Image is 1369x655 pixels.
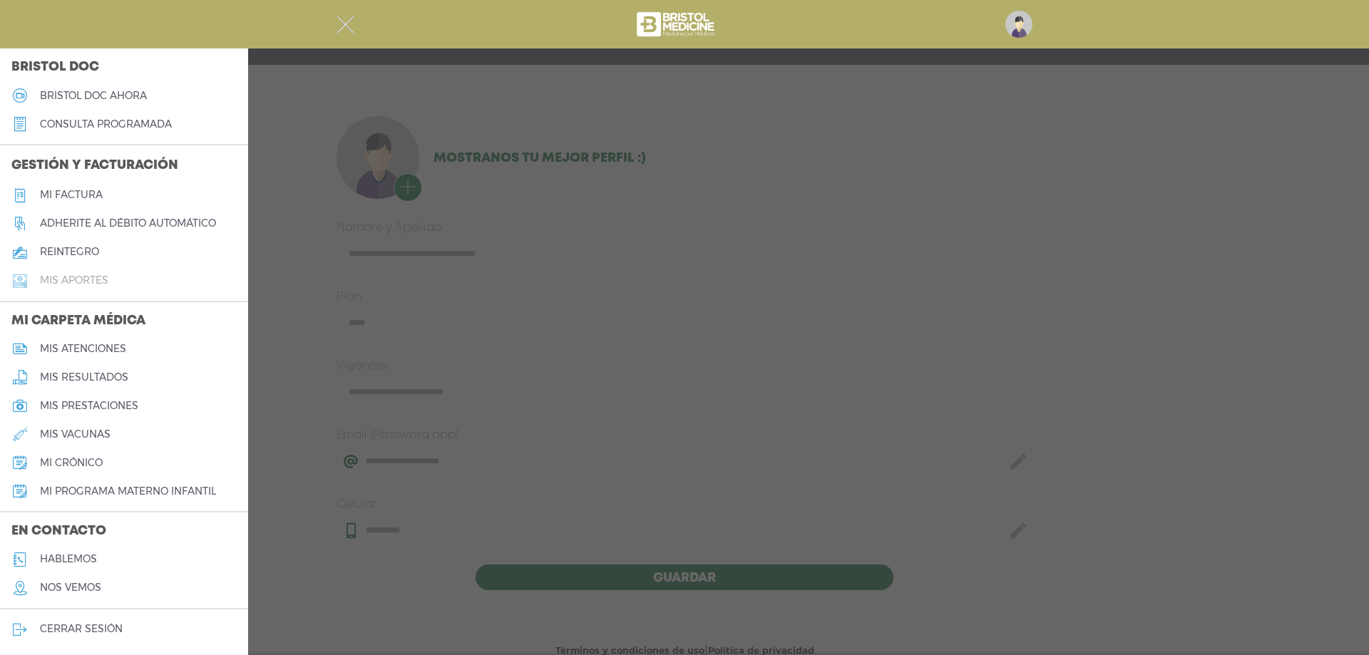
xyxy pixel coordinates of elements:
h5: Bristol doc ahora [40,90,147,102]
h5: Adherite al débito automático [40,217,216,229]
h5: mis atenciones [40,343,126,355]
h5: mis vacunas [40,428,111,440]
h5: reintegro [40,246,99,258]
h5: cerrar sesión [40,623,123,635]
h5: mi programa materno infantil [40,485,216,497]
h5: Mi factura [40,189,103,201]
h5: consulta programada [40,118,172,130]
h5: mis prestaciones [40,400,138,412]
h5: mis resultados [40,371,128,383]
h5: hablemos [40,553,97,565]
img: bristol-medicine-blanco.png [635,7,719,41]
img: profile-placeholder.svg [1005,11,1032,38]
h5: Mis aportes [40,274,108,287]
img: Cober_menu-close-white.svg [337,16,354,33]
h5: mi crónico [40,457,103,469]
h5: nos vemos [40,582,101,594]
